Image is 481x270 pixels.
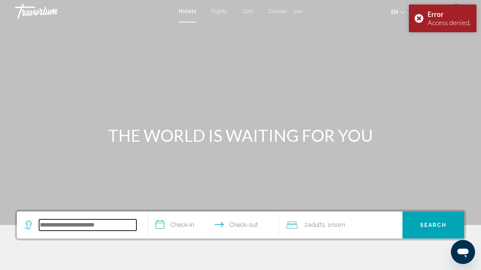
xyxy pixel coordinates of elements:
span: , 1 [325,220,345,230]
span: 2 [304,220,325,230]
a: Hotels [178,8,196,14]
div: Search widget [17,211,464,238]
span: Room [330,221,345,228]
a: Flights [211,8,227,14]
button: Search [402,211,464,238]
button: User Menu [446,3,466,19]
a: Travorium [15,4,171,19]
button: Change language [391,6,405,17]
iframe: Button to launch messaging window [451,240,475,264]
h1: THE WORLD IS WAITING FOR YOU [100,126,381,145]
button: Extra navigation items [294,5,303,17]
a: Cars [242,8,253,14]
div: Access denied. [428,18,471,27]
button: Check in and out dates [148,211,279,238]
div: Error [428,10,471,18]
span: en [391,9,398,15]
button: Travelers: 2 adults, 0 children [279,211,402,238]
a: Cruises [268,8,286,14]
span: Adults [308,221,325,228]
span: Search [420,222,446,228]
